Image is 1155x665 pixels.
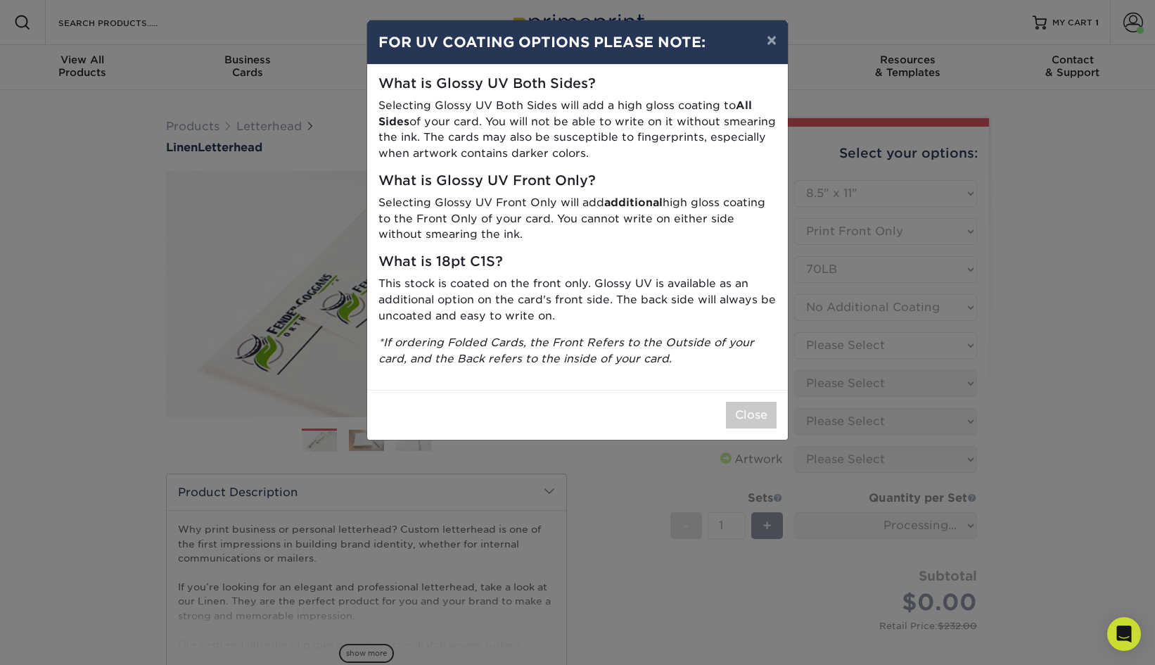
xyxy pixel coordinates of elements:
p: This stock is coated on the front only. Glossy UV is available as an additional option on the car... [378,276,777,324]
h5: What is 18pt C1S? [378,254,777,270]
div: Open Intercom Messenger [1107,617,1141,651]
button: Close [726,402,777,429]
p: Selecting Glossy UV Both Sides will add a high gloss coating to of your card. You will not be abl... [378,98,777,162]
p: Selecting Glossy UV Front Only will add high gloss coating to the Front Only of your card. You ca... [378,195,777,243]
h5: What is Glossy UV Front Only? [378,173,777,189]
strong: All Sides [378,99,752,128]
h4: FOR UV COATING OPTIONS PLEASE NOTE: [378,32,777,53]
i: *If ordering Folded Cards, the Front Refers to the Outside of your card, and the Back refers to t... [378,336,754,365]
strong: additional [604,196,663,209]
button: × [755,20,788,60]
h5: What is Glossy UV Both Sides? [378,76,777,92]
